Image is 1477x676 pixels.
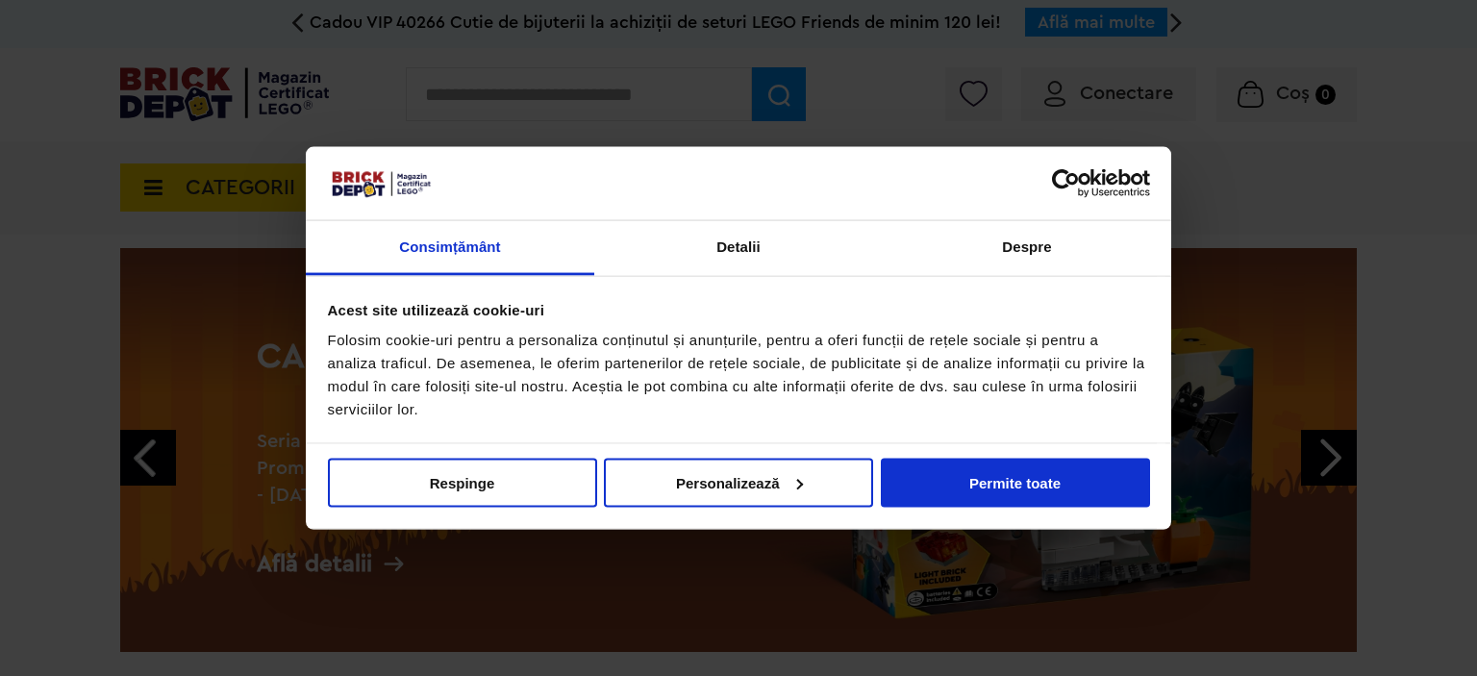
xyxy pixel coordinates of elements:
img: siglă [328,168,434,199]
div: Folosim cookie-uri pentru a personaliza conținutul și anunțurile, pentru a oferi funcții de rețel... [328,329,1150,421]
button: Personalizează [604,458,873,507]
a: Detalii [594,221,883,276]
button: Respinge [328,458,597,507]
a: Usercentrics Cookiebot - opens in a new window [982,168,1150,197]
a: Consimțământ [306,221,594,276]
div: Acest site utilizează cookie-uri [328,298,1150,321]
a: Despre [883,221,1171,276]
button: Permite toate [881,458,1150,507]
